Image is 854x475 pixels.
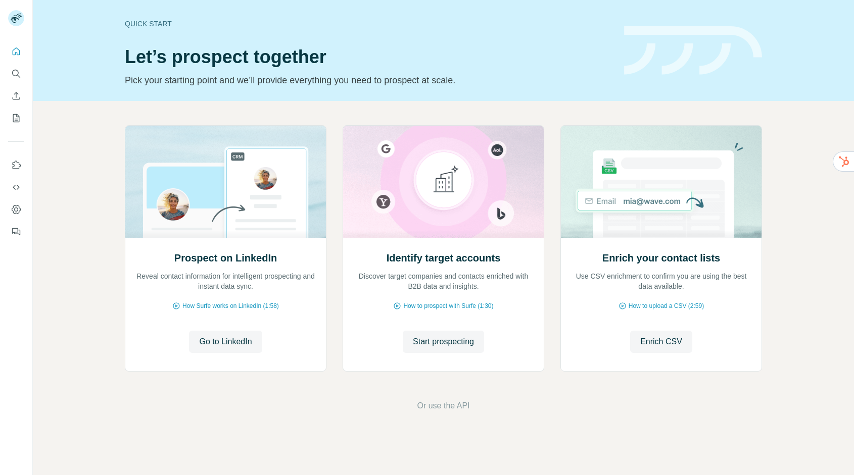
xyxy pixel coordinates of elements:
[8,65,24,83] button: Search
[571,271,751,291] p: Use CSV enrichment to confirm you are using the best data available.
[8,200,24,219] button: Dashboard
[8,87,24,105] button: Enrich CSV
[403,301,493,310] span: How to prospect with Surfe (1:30)
[353,271,534,291] p: Discover target companies and contacts enriched with B2B data and insights.
[630,331,692,353] button: Enrich CSV
[8,109,24,127] button: My lists
[125,19,612,29] div: Quick start
[125,73,612,87] p: Pick your starting point and we’ll provide everything you need to prospect at scale.
[403,331,484,353] button: Start prospecting
[343,126,544,238] img: Identify target accounts
[8,178,24,196] button: Use Surfe API
[125,126,326,238] img: Prospect on LinkedIn
[182,301,279,310] span: How Surfe works on LinkedIn (1:58)
[413,336,474,348] span: Start prospecting
[629,301,704,310] span: How to upload a CSV (2:59)
[560,126,762,238] img: Enrich your contact lists
[8,42,24,61] button: Quick start
[199,336,252,348] span: Go to LinkedIn
[602,251,720,265] h2: Enrich your contact lists
[135,271,316,291] p: Reveal contact information for intelligent prospecting and instant data sync.
[8,156,24,174] button: Use Surfe on LinkedIn
[387,251,501,265] h2: Identify target accounts
[189,331,262,353] button: Go to LinkedIn
[417,400,469,412] button: Or use the API
[640,336,682,348] span: Enrich CSV
[174,251,277,265] h2: Prospect on LinkedIn
[8,223,24,241] button: Feedback
[624,26,762,75] img: banner
[125,47,612,67] h1: Let’s prospect together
